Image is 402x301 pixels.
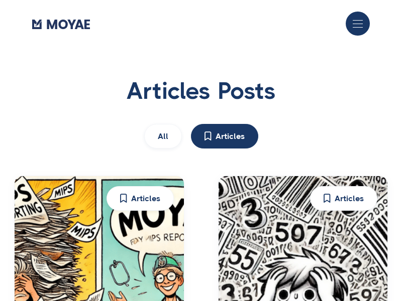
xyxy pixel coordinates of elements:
[216,132,245,141] div: Articles
[32,16,90,31] a: home
[158,132,168,141] div: All
[131,194,160,203] div: Articles
[32,20,90,29] img: Moyae Logo
[346,12,370,36] div: menu
[127,78,210,104] h1: Articles
[191,124,258,148] a: Articles
[144,124,182,148] a: All
[205,131,212,141] img: Articles
[218,78,275,104] h2: Posts
[335,194,364,203] div: Articles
